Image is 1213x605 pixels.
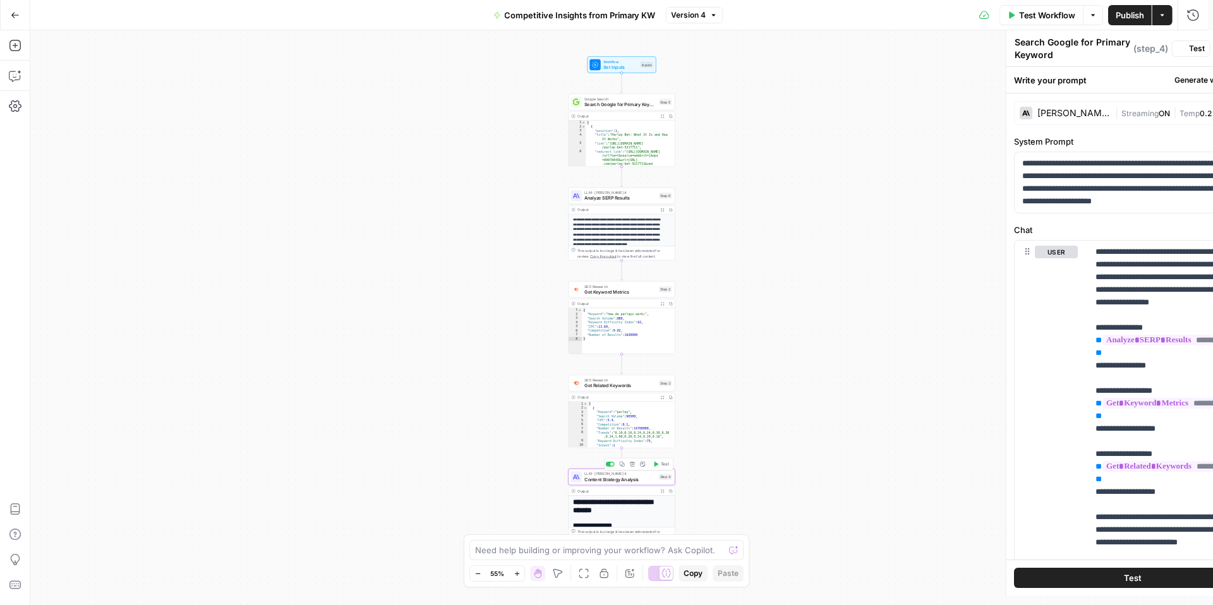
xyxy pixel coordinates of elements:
[671,9,706,21] span: Version 4
[568,281,675,354] div: SEO ResearchGet Keyword MetricsStep 2Output{ "Keyword":"how do parlays work·", "Search Volume":88...
[569,333,582,337] div: 7
[569,422,588,427] div: 6
[568,56,675,73] div: WorkflowSet InputsInputs
[1035,246,1078,258] button: user
[684,568,703,579] span: Copy
[577,207,656,213] div: Output
[569,418,588,422] div: 5
[620,354,622,374] g: Edge from step_2 to step_3
[661,461,669,467] span: Test
[569,129,586,133] div: 3
[1158,109,1169,118] span: ON
[485,5,663,25] button: Competitive Insights from Primary KW
[569,316,582,321] div: 3
[584,190,656,196] span: LLM · [PERSON_NAME] 4
[640,62,653,68] div: Inputs
[659,380,672,386] div: Step 3
[569,443,588,448] div: 10
[584,101,656,108] span: Search Google for Primary Keyword
[1121,109,1158,118] span: Streaming
[718,568,739,579] span: Paste
[582,124,586,129] span: Toggle code folding, rows 2 through 15
[569,150,586,174] div: 6
[659,286,672,292] div: Step 2
[999,5,1083,25] button: Test Workflow
[569,402,588,406] div: 1
[569,426,588,431] div: 7
[603,59,637,64] span: Workflow
[603,64,637,71] span: Set Inputs
[1114,106,1121,119] span: |
[584,195,656,201] span: Analyze SERP Results
[577,113,656,119] div: Output
[577,301,656,306] div: Output
[584,382,656,389] span: Get Related Keywords
[679,565,708,582] button: Copy
[590,254,616,258] span: Copy the output
[584,476,656,482] span: Content Strategy Analysis
[569,133,586,141] div: 4
[584,289,656,296] span: Get Keyword Metrics
[1172,40,1210,57] button: Test
[569,337,582,342] div: 8
[490,568,504,578] span: 55%
[582,121,586,125] span: Toggle code folding, rows 1 through 143
[1037,109,1110,117] div: [PERSON_NAME] 4
[1019,9,1076,21] span: Test Workflow
[620,260,622,280] g: Edge from step_6 to step_2
[659,99,672,105] div: Step 5
[573,287,580,292] img: v3j4otw2j2lxnxfkcl44e66h4fup
[577,248,672,258] div: This output is too large & has been abbreviated for review. to view the full content.
[584,377,656,383] span: SEO Research
[569,325,582,329] div: 5
[620,73,622,93] g: Edge from start to step_5
[583,406,587,410] span: Toggle code folding, rows 2 through 11
[577,529,672,540] div: This output is too large & has been abbreviated for review. to view the full content.
[569,121,586,125] div: 1
[584,284,656,289] span: SEO Research
[1189,43,1205,54] span: Test
[665,7,723,23] button: Version 4
[1199,109,1211,118] span: 0.2
[584,96,656,102] span: Google Search
[504,9,655,21] span: Competitive Insights from Primary KW
[569,308,582,313] div: 1
[583,402,587,406] span: Toggle code folding, rows 1 through 1002
[569,312,582,316] div: 2
[569,406,588,410] div: 2
[1179,109,1199,118] span: Temp
[1133,42,1168,55] span: ( step_4 )
[1169,106,1179,119] span: |
[569,439,588,443] div: 9
[713,565,744,582] button: Paste
[569,431,588,439] div: 8
[573,380,580,386] img: 8a3tdog8tf0qdwwcclgyu02y995m
[569,410,588,414] div: 3
[650,460,672,469] button: Test
[1123,572,1141,584] span: Test
[578,308,582,313] span: Toggle code folding, rows 1 through 8
[584,471,656,477] span: LLM · [PERSON_NAME] 4
[569,124,586,129] div: 2
[658,474,672,480] div: Step 4
[568,93,675,167] div: Google SearchSearch Google for Primary KeywordStep 5Output[ { "position":1, "title":"Parlay Bet: ...
[568,375,675,448] div: SEO ResearchGet Related KeywordsStep 3Output[ { "Keyword":"parlay", "Search Volume":90500, "CPC":...
[577,488,656,494] div: Output
[1015,36,1130,61] textarea: Search Google for Primary Keyword
[659,193,672,199] div: Step 6
[1108,5,1152,25] button: Publish
[569,320,582,325] div: 4
[577,395,656,400] div: Output
[620,167,622,187] g: Edge from step_5 to step_6
[569,328,582,333] div: 6
[569,141,586,150] div: 5
[569,447,588,452] div: 11
[1116,9,1144,21] span: Publish
[569,414,588,419] div: 4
